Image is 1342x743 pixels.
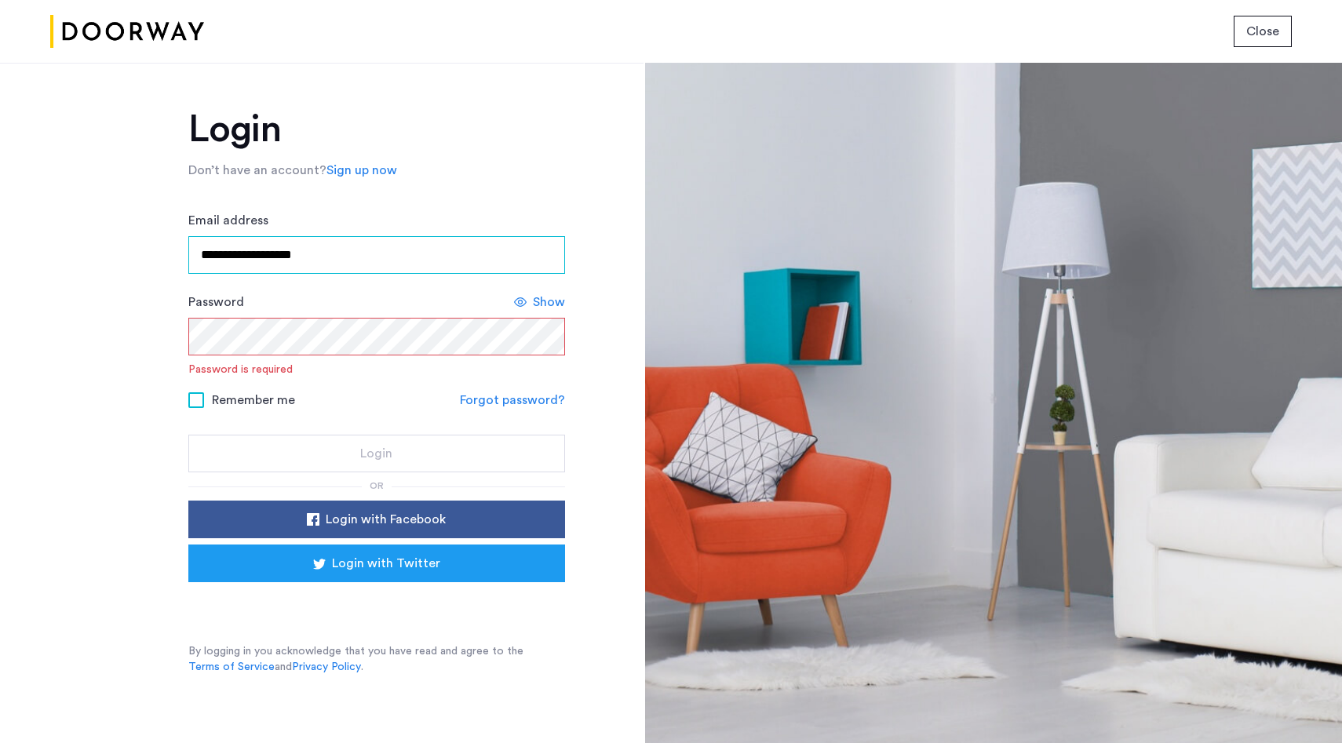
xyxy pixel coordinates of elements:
[212,391,295,410] span: Remember me
[50,2,204,61] img: logo
[360,444,392,463] span: Login
[188,211,268,230] label: Email address
[188,435,565,472] button: button
[370,481,384,490] span: or
[1246,22,1279,41] span: Close
[292,659,361,675] a: Privacy Policy
[188,545,565,582] button: button
[332,554,440,573] span: Login with Twitter
[188,293,244,311] label: Password
[188,643,565,675] p: By logging in you acknowledge that you have read and agree to the and .
[188,501,565,538] button: button
[533,293,565,311] span: Show
[326,510,446,529] span: Login with Facebook
[1234,16,1292,47] button: button
[188,659,275,675] a: Terms of Service
[326,161,397,180] a: Sign up now
[188,111,565,148] h1: Login
[212,587,542,621] iframe: Sign in with Google Button
[460,391,565,410] a: Forgot password?
[188,362,293,377] div: Password is required
[188,164,326,177] span: Don’t have an account?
